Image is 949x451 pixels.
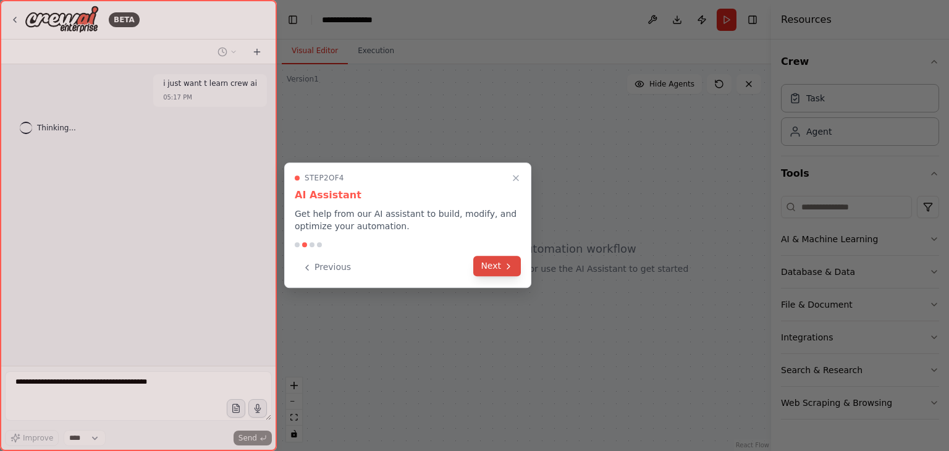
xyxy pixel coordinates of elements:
[305,173,344,183] span: Step 2 of 4
[473,256,521,276] button: Next
[284,11,302,28] button: Hide left sidebar
[508,171,523,185] button: Close walkthrough
[295,188,521,203] h3: AI Assistant
[295,208,521,232] p: Get help from our AI assistant to build, modify, and optimize your automation.
[295,257,358,277] button: Previous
